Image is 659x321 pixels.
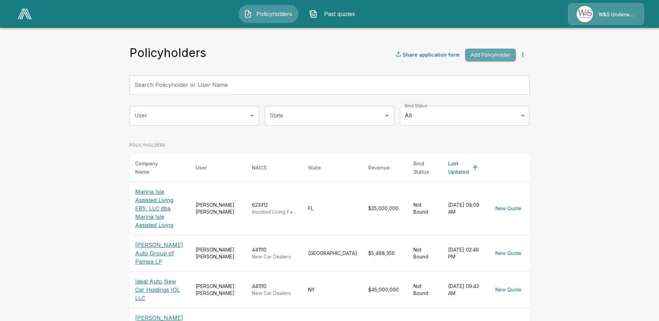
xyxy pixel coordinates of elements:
td: Not Bound [408,271,443,308]
p: Marina Isle Assisted Living EB5, LLC dba Marina Isle Assisted Living [135,188,184,229]
td: $25,000,000 [363,182,408,235]
div: 441110 [252,283,297,297]
button: Open [382,111,392,121]
td: NY [303,271,363,308]
button: more [516,48,530,62]
button: Past quotes IconPast quotes [304,5,364,23]
p: New Car Dealers [252,290,297,297]
div: User [196,164,207,172]
td: Not Bound [408,182,443,235]
td: $45,000,000 [363,271,408,308]
p: Share application form [403,51,460,58]
div: 441110 [252,246,297,260]
button: New Quote [493,202,524,215]
button: Policyholders IconPolicyholders [239,5,298,23]
img: Policyholders Icon [244,10,252,18]
th: Bind Status [408,154,443,182]
div: State [308,164,321,172]
td: $5,488,356 [363,235,408,271]
button: New Quote [493,283,524,296]
span: Policyholders [255,10,293,18]
img: AA Logo [18,9,32,19]
button: New Quote [493,247,524,260]
div: Last Updated [448,159,469,176]
button: Add Policyholder [465,49,516,61]
p: [PERSON_NAME] Auto Group of Pampa LP [135,241,184,266]
div: Revenue [368,164,390,172]
td: [DATE] 08:09 AM [443,182,487,235]
p: Ideal Auto New Car Holdings IOL LLC [135,277,184,302]
button: Open [247,111,257,121]
td: [GEOGRAPHIC_DATA] [303,235,363,271]
div: All [400,106,529,125]
div: [PERSON_NAME] [PERSON_NAME] [196,246,241,260]
td: [DATE] 09:43 AM [443,271,487,308]
p: Assisted Living Facilities for the Elderly [252,208,297,215]
span: Past quotes [320,10,359,18]
td: FL [303,182,363,235]
label: Bind Status [405,103,427,109]
p: New Car Dealers [252,253,297,260]
td: Not Bound [408,235,443,271]
div: 623312 [252,201,297,215]
div: Company Name [135,159,172,176]
div: [PERSON_NAME] [PERSON_NAME] [196,283,241,297]
p: POLICYHOLDERS [130,142,530,148]
div: NAICS [252,164,267,172]
img: Past quotes Icon [309,10,318,18]
div: [PERSON_NAME] [PERSON_NAME] [196,201,241,215]
h4: Policyholders [130,46,206,60]
a: Add Policyholder [462,49,516,61]
td: [DATE] 02:46 PM [443,235,487,271]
